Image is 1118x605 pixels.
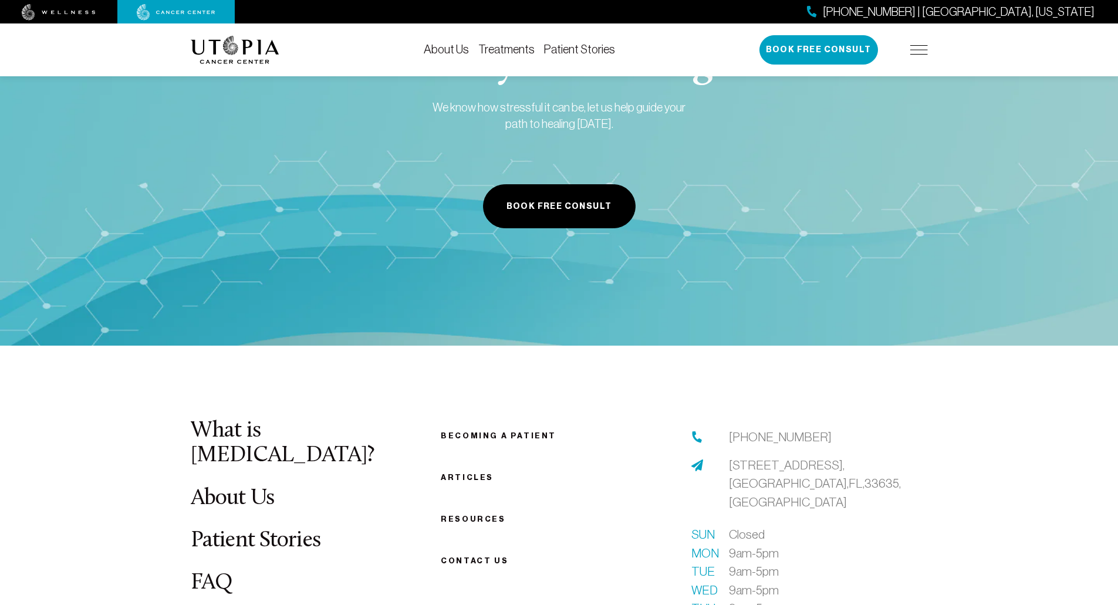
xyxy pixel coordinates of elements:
[691,525,715,544] span: Sun
[191,572,233,594] a: FAQ
[691,581,715,600] span: Wed
[691,562,715,581] span: Tue
[191,36,279,64] img: logo
[729,428,832,447] a: [PHONE_NUMBER]
[22,4,96,21] img: wellness
[807,4,1095,21] a: [PHONE_NUMBER] | [GEOGRAPHIC_DATA], [US_STATE]
[544,43,615,56] a: Patient Stories
[441,431,556,440] a: Becoming a patient
[691,431,703,443] img: phone
[729,544,779,563] span: 9am-5pm
[191,487,275,510] a: About Us
[191,529,321,552] a: Patient Stories
[424,43,469,56] a: About Us
[729,581,779,600] span: 9am-5pm
[441,515,505,523] a: Resources
[191,420,374,467] a: What is [MEDICAL_DATA]?
[691,544,715,563] span: Mon
[729,456,928,512] a: [STREET_ADDRESS],[GEOGRAPHIC_DATA],FL,33635,[GEOGRAPHIC_DATA]
[431,99,687,133] p: We know how stressful it can be, let us help guide your path to healing [DATE].
[441,556,508,565] span: Contact us
[478,43,535,56] a: Treatments
[691,459,703,471] img: address
[441,473,494,482] a: Articles
[729,458,901,509] span: [STREET_ADDRESS], [GEOGRAPHIC_DATA], FL, 33635, [GEOGRAPHIC_DATA]
[137,4,215,21] img: cancer center
[483,184,636,228] button: Book Free Consult
[823,4,1095,21] span: [PHONE_NUMBER] | [GEOGRAPHIC_DATA], [US_STATE]
[729,525,765,544] span: Closed
[729,562,779,581] span: 9am-5pm
[759,35,878,65] button: Book Free Consult
[910,45,928,55] img: icon-hamburger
